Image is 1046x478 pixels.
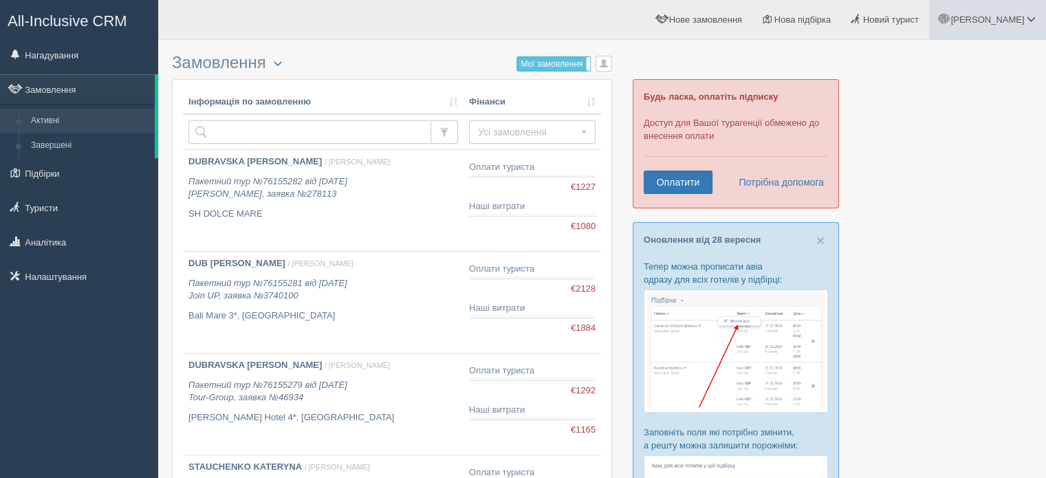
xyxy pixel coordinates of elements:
[188,461,302,472] b: STAUCHENKO KATERYNA
[469,263,596,276] div: Оплати туриста
[183,252,464,353] a: DUB [PERSON_NAME] / [PERSON_NAME] Пакетний тур №76155281 від [DATE]Join UP, заявка №3740100 Bali ...
[469,365,596,378] div: Оплати туриста
[816,232,825,248] span: ×
[644,426,828,452] p: Заповніть поля які потрібно змінити, а решту можна залишити порожніми:
[469,161,596,174] div: Оплати туриста
[325,361,390,369] span: / [PERSON_NAME]
[325,157,390,166] span: / [PERSON_NAME]
[183,354,464,455] a: DUBRAVSKA [PERSON_NAME] / [PERSON_NAME] Пакетний тур №76155279 від [DATE]Tour-Group, заявка №4693...
[644,235,761,245] a: Оновлення від 28 вересня
[950,14,1024,25] span: [PERSON_NAME]
[571,220,596,233] span: €1080
[571,181,596,194] span: €1227
[571,384,596,398] span: €1292
[644,171,712,194] a: Оплатити
[183,150,464,251] a: DUBRAVSKA [PERSON_NAME] / [PERSON_NAME] Пакетний тур №76155282 від [DATE][PERSON_NAME], заявка №2...
[188,120,431,144] input: Пошук за номером замовлення, ПІБ або паспортом туриста
[571,322,596,335] span: €1884
[633,79,839,208] div: Доступ для Вашої турагенції обмежено до внесення оплати
[287,259,353,268] span: / [PERSON_NAME]
[188,309,458,323] p: Bali Mare 3*, [GEOGRAPHIC_DATA]
[188,96,458,109] a: Інформація по замовленню
[188,176,347,199] i: Пакетний тур №76155282 від [DATE] [PERSON_NAME], заявка №278113
[863,14,919,25] span: Новий турист
[25,109,155,133] a: Активні
[644,290,828,413] img: %D0%BF%D1%96%D0%B4%D0%B1%D1%96%D1%80%D0%BA%D0%B0-%D0%B0%D0%B2%D1%96%D0%B0-1-%D1%81%D1%80%D0%BC-%D...
[305,463,370,471] span: / [PERSON_NAME]
[644,260,828,286] p: Тепер можна прописати авіа одразу для всіх готелів у підбірці:
[469,120,596,144] button: Усі замовлення
[469,96,596,109] a: Фінанси
[774,14,831,25] span: Нова підбірка
[644,91,778,102] b: Будь ласка, оплатіть підписку
[172,54,612,72] h3: Замовлення
[669,14,742,25] span: Нове замовлення
[188,156,322,166] b: DUBRAVSKA [PERSON_NAME]
[25,133,155,158] a: Завершені
[188,278,347,301] i: Пакетний тур №76155281 від [DATE] Join UP, заявка №3740100
[517,57,590,71] label: Мої замовлення
[571,424,596,437] span: €1165
[469,302,596,315] div: Наші витрати
[8,12,127,30] span: All-Inclusive CRM
[188,208,458,221] p: SH DOLCE MARE
[188,360,322,370] b: DUBRAVSKA [PERSON_NAME]
[816,233,825,248] button: Close
[571,283,596,296] span: €2128
[730,171,825,194] a: Потрібна допомога
[478,125,578,139] span: Усі замовлення
[188,411,458,424] p: [PERSON_NAME] Hotel 4*, [GEOGRAPHIC_DATA]
[188,258,285,268] b: DUB [PERSON_NAME]
[469,200,596,213] div: Наші витрати
[188,380,347,403] i: Пакетний тур №76155279 від [DATE] Tour-Group, заявка №46934
[469,404,596,417] div: Наші витрати
[1,1,157,39] a: All-Inclusive CRM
